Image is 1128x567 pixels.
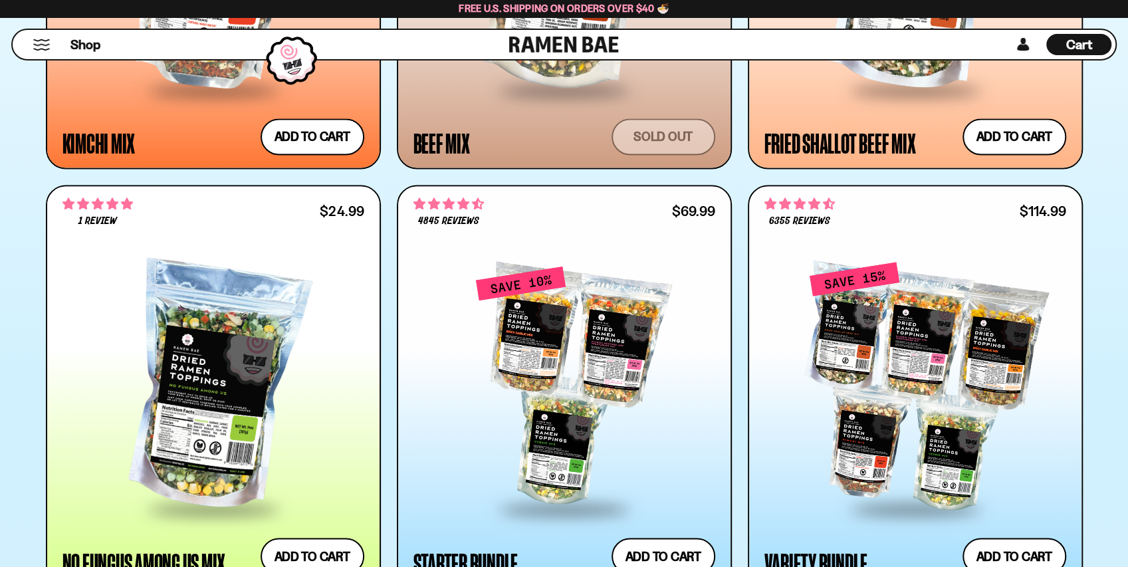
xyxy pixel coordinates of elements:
div: $69.99 [671,205,715,217]
a: Shop [70,34,100,55]
span: 6355 reviews [768,216,830,227]
div: Kimchi Mix [62,131,136,155]
span: Free U.S. Shipping on Orders over $40 🍜 [459,2,669,15]
span: 5.00 stars [62,195,133,213]
span: 4.63 stars [764,195,835,213]
span: 4.71 stars [413,195,484,213]
span: Cart [1066,37,1092,53]
a: Cart [1046,30,1111,59]
span: 1 review [78,216,116,227]
div: Fried Shallot Beef Mix [764,131,916,155]
span: 4845 reviews [417,216,479,227]
button: Mobile Menu Trigger [33,39,51,51]
button: Add to cart [261,118,364,155]
div: $114.99 [1019,205,1066,217]
div: Beef Mix [413,131,470,155]
button: Add to cart [962,118,1066,155]
span: Shop [70,36,100,54]
div: $24.99 [320,205,364,217]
